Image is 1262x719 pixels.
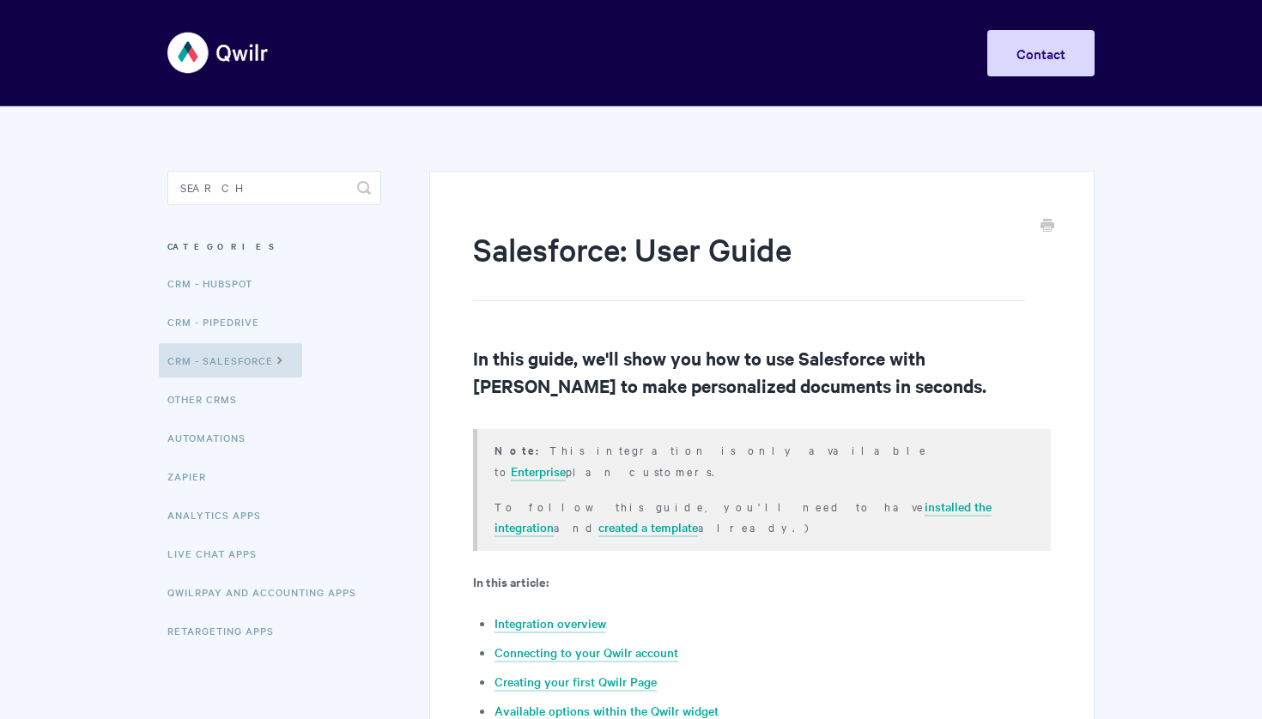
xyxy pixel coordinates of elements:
a: created a template [598,518,698,537]
a: Zapier [167,459,219,493]
a: Print this Article [1041,217,1054,236]
a: CRM - Pipedrive [167,305,272,339]
p: To follow this guide, you'll need to have and already.) [494,496,1029,537]
a: CRM - HubSpot [167,266,265,300]
a: CRM - Salesforce [159,343,302,378]
b: In this article: [473,572,549,590]
a: Other CRMs [167,382,250,416]
a: Integration overview [494,614,606,633]
h2: In this guide, we'll show you how to use Salesforce with [PERSON_NAME] to make personalized docum... [473,344,1051,399]
a: Contact [987,30,1095,76]
h1: Salesforce: User Guide [473,227,1025,301]
a: installed the integration [494,498,992,537]
a: Retargeting Apps [167,613,287,648]
a: Connecting to your Qwilr account [494,643,678,662]
input: Search [167,171,381,205]
h3: Categories [167,231,381,262]
a: Live Chat Apps [167,536,270,571]
a: Analytics Apps [167,498,274,532]
a: Creating your first Qwilr Page [494,673,657,692]
img: Qwilr Help Center [167,21,270,85]
a: Automations [167,420,258,455]
a: Enterprise [511,462,566,481]
p: This integration is only available to plan customers. [494,439,1029,481]
strong: Note: [494,442,549,458]
a: QwilrPay and Accounting Apps [167,575,369,609]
